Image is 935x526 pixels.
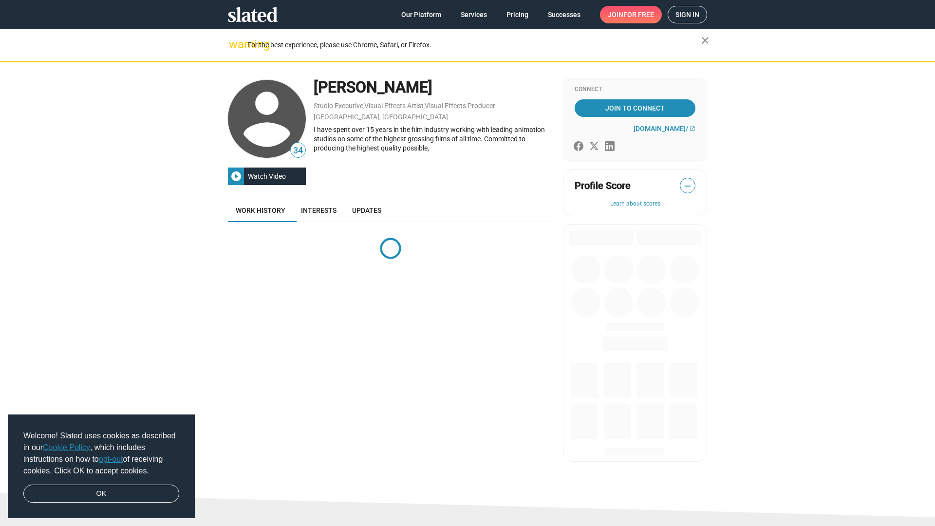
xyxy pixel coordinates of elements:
[393,6,449,23] a: Our Platform
[634,125,688,132] span: [DOMAIN_NAME]/
[453,6,495,23] a: Services
[699,35,711,46] mat-icon: close
[236,207,285,214] span: Work history
[690,126,695,131] mat-icon: open_in_new
[623,6,654,23] span: for free
[314,125,553,152] div: I have spent over 15 years in the film industry working with leading animation studios on some of...
[291,144,305,157] span: 34
[425,102,495,110] a: Visual Effects Producer
[575,200,695,208] button: Learn about scores
[43,443,90,451] a: Cookie Policy
[99,455,123,463] a: opt-out
[577,99,693,117] span: Join To Connect
[314,113,448,121] a: [GEOGRAPHIC_DATA], [GEOGRAPHIC_DATA]
[668,6,707,23] a: Sign in
[23,485,179,503] a: dismiss cookie message
[293,199,344,222] a: Interests
[228,199,293,222] a: Work history
[344,199,389,222] a: Updates
[401,6,441,23] span: Our Platform
[575,179,631,192] span: Profile Score
[461,6,487,23] span: Services
[247,38,701,52] div: For the best experience, please use Chrome, Safari, or Firefox.
[680,180,695,192] span: —
[230,170,242,182] mat-icon: play_circle_filled
[600,6,662,23] a: Joinfor free
[363,104,364,109] span: ,
[229,38,241,50] mat-icon: warning
[540,6,588,23] a: Successes
[634,125,695,132] a: [DOMAIN_NAME]/
[301,207,337,214] span: Interests
[352,207,381,214] span: Updates
[314,77,553,98] div: [PERSON_NAME]
[228,168,306,185] button: Watch Video
[575,86,695,94] div: Connect
[675,6,699,23] span: Sign in
[548,6,580,23] span: Successes
[608,6,654,23] span: Join
[8,414,195,519] div: cookieconsent
[506,6,528,23] span: Pricing
[364,102,424,110] a: Visual Effects Artist
[314,102,363,110] a: Studio Executive
[424,104,425,109] span: ,
[244,168,290,185] div: Watch Video
[499,6,536,23] a: Pricing
[23,430,179,477] span: Welcome! Slated uses cookies as described in our , which includes instructions on how to of recei...
[575,99,695,117] a: Join To Connect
